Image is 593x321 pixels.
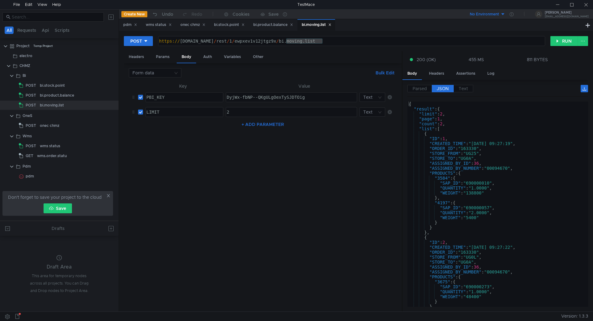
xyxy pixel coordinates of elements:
div: bi.stock.point [40,81,65,90]
button: Bulk Edit [373,69,397,77]
button: Scripts [53,27,71,34]
span: JSON [437,86,449,91]
button: Create New [121,11,147,17]
div: Redo [191,10,202,18]
span: Version: 1.3.3 [561,312,588,321]
div: Undo [162,10,173,18]
div: Body [402,68,422,80]
div: Bi [23,71,26,80]
span: GET [26,151,33,160]
div: Cookies [233,10,250,18]
div: Temp Project [33,41,53,51]
div: bi.moving.list [40,101,64,110]
div: Other [248,51,268,63]
button: POST [124,36,153,46]
button: All [5,27,14,34]
button: Save [44,203,72,213]
button: Undo [147,10,178,19]
div: bi.product.balance [40,91,74,100]
input: Search... [12,14,100,20]
div: 811 BYTES [527,57,548,62]
div: wms status [146,22,172,28]
button: Requests [15,27,38,34]
div: Save [268,12,279,16]
span: Parsed [413,86,427,91]
div: wms.order.statu [37,151,67,160]
div: No Environment [470,11,499,17]
div: electro [19,51,32,60]
div: pdm [26,172,34,181]
div: POST [130,38,142,44]
div: Wms [23,131,32,141]
button: + ADD PARAMETER [239,121,286,128]
button: No Environment [462,9,505,19]
span: POST [26,101,36,110]
button: Redo [178,10,207,19]
div: Auth [198,51,217,63]
button: Api [40,27,51,34]
div: bi.product.balance [253,22,293,28]
span: Don't forget to save your project to the cloud [8,194,102,201]
div: wms status [40,141,60,151]
div: Assertions [451,68,480,79]
div: CHMZ [19,61,30,70]
div: onec chmz [180,22,205,28]
span: POST [26,91,36,100]
div: [EMAIL_ADDRESS][DOMAIN_NAME] [545,15,589,18]
div: onec chmz [40,121,59,130]
div: Project [16,41,30,51]
span: POST [26,141,36,151]
div: Drafts [52,225,65,232]
div: 455 MS [469,57,484,62]
div: Log [482,68,499,79]
div: Headers [424,68,449,79]
div: bi.stock.point [214,22,245,28]
div: Variables [219,51,246,63]
span: 200 (OK) [417,56,436,63]
div: OneS [23,111,32,120]
div: bi.moving.list [302,22,331,28]
button: RUN [550,36,578,46]
div: Pdm [23,162,31,171]
th: Value [223,82,385,90]
span: Text [459,86,468,91]
th: Key [143,82,223,90]
div: pdm [123,22,137,28]
span: POST [26,81,36,90]
div: Body [177,51,196,63]
div: Params [151,51,175,63]
span: POST [26,121,36,130]
div: Headers [124,51,149,63]
div: [PERSON_NAME] [545,11,589,14]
